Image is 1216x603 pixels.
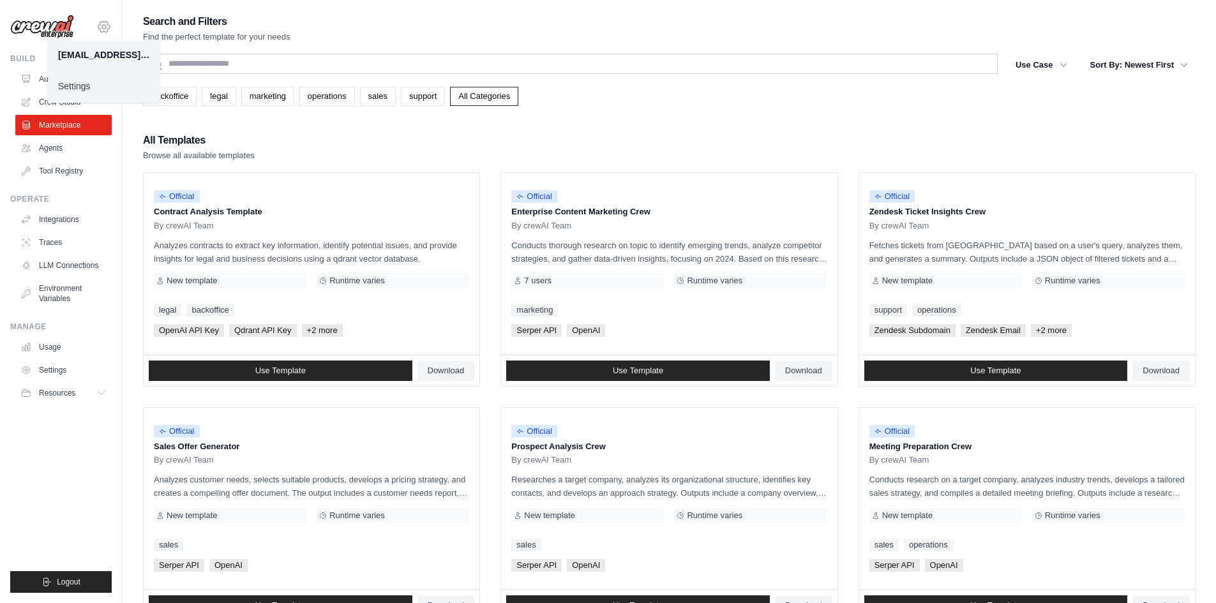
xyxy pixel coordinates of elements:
[785,366,822,376] span: Download
[869,425,915,438] span: Official
[1045,276,1100,286] span: Runtime varies
[154,190,200,203] span: Official
[567,324,605,337] span: OpenAI
[154,440,469,453] p: Sales Offer Generator
[15,92,112,112] a: Crew Studio
[229,324,297,337] span: Qdrant API Key
[511,324,562,337] span: Serper API
[154,304,181,316] a: legal
[417,361,475,381] a: Download
[10,54,112,64] div: Build
[302,324,343,337] span: +2 more
[869,190,915,203] span: Official
[912,304,961,316] a: operations
[1045,510,1100,521] span: Runtime varies
[1031,324,1072,337] span: +2 more
[154,559,204,572] span: Serper API
[48,75,160,98] a: Settings
[869,455,929,465] span: By crewAI Team
[15,337,112,357] a: Usage
[143,149,255,162] p: Browse all available templates
[401,87,445,106] a: support
[613,366,663,376] span: Use Template
[511,473,827,500] p: Researches a target company, analyzes its organizational structure, identifies key contacts, and ...
[882,510,933,521] span: New template
[299,87,355,106] a: operations
[775,361,832,381] a: Download
[154,473,469,500] p: Analyzes customer needs, selects suitable products, develops a pricing strategy, and creates a co...
[209,559,248,572] span: OpenAI
[329,510,385,521] span: Runtime varies
[154,425,200,438] span: Official
[154,324,224,337] span: OpenAI API Key
[143,13,290,31] h2: Search and Filters
[869,239,1185,265] p: Fetches tickets from [GEOGRAPHIC_DATA] based on a user's query, analyzes them, and generates a su...
[882,276,933,286] span: New template
[15,232,112,253] a: Traces
[15,161,112,181] a: Tool Registry
[143,31,290,43] p: Find the perfect template for your needs
[15,115,112,135] a: Marketplace
[925,559,963,572] span: OpenAI
[15,138,112,158] a: Agents
[961,324,1026,337] span: Zendesk Email
[511,440,827,453] p: Prospect Analysis Crew
[904,539,953,551] a: operations
[10,322,112,332] div: Manage
[511,455,571,465] span: By crewAI Team
[15,383,112,403] button: Resources
[15,69,112,89] a: Automations
[143,87,197,106] a: backoffice
[511,304,558,316] a: marketing
[869,539,899,551] a: sales
[511,221,571,231] span: By crewAI Team
[10,15,74,39] img: Logo
[143,131,255,149] h2: All Templates
[1143,366,1180,376] span: Download
[869,324,956,337] span: Zendesk Subdomain
[869,559,920,572] span: Serper API
[567,559,605,572] span: OpenAI
[511,239,827,265] p: Conducts thorough research on topic to identify emerging trends, analyze competitor strategies, a...
[1132,361,1190,381] a: Download
[687,510,742,521] span: Runtime varies
[255,366,306,376] span: Use Template
[58,48,150,61] div: [EMAIL_ADDRESS][DOMAIN_NAME]
[869,473,1185,500] p: Conducts research on a target company, analyzes industry trends, develops a tailored sales strate...
[154,539,183,551] a: sales
[39,388,75,398] span: Resources
[10,194,112,204] div: Operate
[428,366,465,376] span: Download
[511,190,557,203] span: Official
[524,510,574,521] span: New template
[450,87,518,106] a: All Categories
[511,425,557,438] span: Official
[57,577,80,587] span: Logout
[869,205,1185,218] p: Zendesk Ticket Insights Crew
[154,455,214,465] span: By crewAI Team
[15,209,112,230] a: Integrations
[511,205,827,218] p: Enterprise Content Marketing Crew
[15,255,112,276] a: LLM Connections
[241,87,294,106] a: marketing
[154,239,469,265] p: Analyzes contracts to extract key information, identify potential issues, and provide insights fo...
[329,276,385,286] span: Runtime varies
[506,361,770,381] a: Use Template
[869,221,929,231] span: By crewAI Team
[524,276,552,286] span: 7 users
[511,559,562,572] span: Serper API
[167,276,217,286] span: New template
[970,366,1021,376] span: Use Template
[1008,54,1075,77] button: Use Case
[687,276,742,286] span: Runtime varies
[511,539,541,551] a: sales
[360,87,396,106] a: sales
[186,304,234,316] a: backoffice
[1083,54,1196,77] button: Sort By: Newest First
[149,361,412,381] a: Use Template
[15,278,112,309] a: Environment Variables
[202,87,236,106] a: legal
[154,205,469,218] p: Contract Analysis Template
[10,571,112,593] button: Logout
[864,361,1128,381] a: Use Template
